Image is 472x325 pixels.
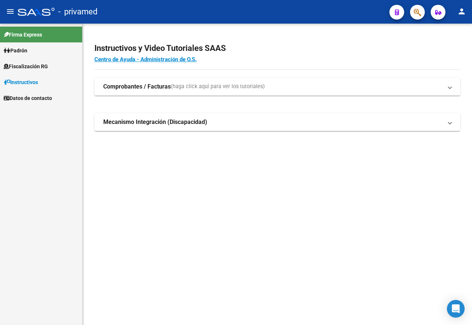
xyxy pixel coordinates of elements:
[4,31,42,39] span: Firma Express
[103,83,171,91] strong: Comprobantes / Facturas
[94,78,460,96] mat-expansion-panel-header: Comprobantes / Facturas(haga click aquí para ver los tutoriales)
[94,56,197,63] a: Centro de Ayuda - Administración de O.S.
[103,118,207,126] strong: Mecanismo Integración (Discapacidad)
[171,83,265,91] span: (haga click aquí para ver los tutoriales)
[447,300,465,318] div: Open Intercom Messenger
[4,94,52,102] span: Datos de contacto
[6,7,15,16] mat-icon: menu
[4,46,27,55] span: Padrón
[94,41,460,55] h2: Instructivos y Video Tutoriales SAAS
[457,7,466,16] mat-icon: person
[4,62,48,70] span: Fiscalización RG
[4,78,38,86] span: Instructivos
[58,4,97,20] span: - privamed
[94,113,460,131] mat-expansion-panel-header: Mecanismo Integración (Discapacidad)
